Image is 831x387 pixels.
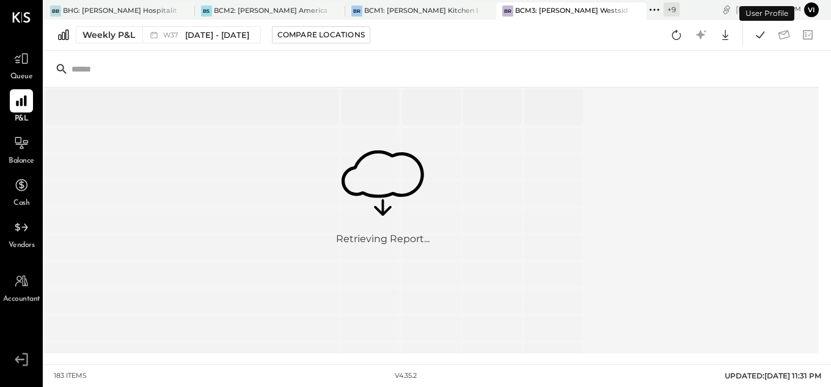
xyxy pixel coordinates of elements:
[163,32,182,39] span: W37
[720,3,733,16] div: copy link
[82,29,135,41] div: Weekly P&L
[214,6,328,16] div: BCM2: [PERSON_NAME] American Cooking
[502,6,513,17] div: BR
[277,29,365,40] div: Compare Locations
[15,114,29,125] span: P&L
[201,6,212,17] div: BS
[185,29,249,41] span: [DATE] - [DATE]
[9,240,35,251] span: Vendors
[1,131,42,167] a: Balance
[351,6,362,17] div: BR
[739,6,794,21] div: User Profile
[1,174,42,209] a: Cash
[3,294,40,305] span: Accountant
[9,156,34,167] span: Balance
[13,198,29,209] span: Cash
[336,233,430,247] div: Retrieving Report...
[804,2,819,17] button: Vi
[63,6,177,16] div: BHG: [PERSON_NAME] Hospitality Group, LLC
[764,4,789,15] span: 11 : 50
[725,371,821,380] span: UPDATED: [DATE] 11:31 PM
[791,5,801,13] span: pm
[76,26,261,43] button: Weekly P&L W37[DATE] - [DATE]
[1,270,42,305] a: Accountant
[10,72,33,83] span: Queue
[664,2,679,17] div: + 9
[1,47,42,83] a: Queue
[736,4,801,15] div: [DATE]
[50,6,61,17] div: BB
[515,6,629,16] div: BCM3: [PERSON_NAME] Westside Grill
[364,6,478,16] div: BCM1: [PERSON_NAME] Kitchen Bar Market
[395,371,417,381] div: v 4.35.2
[54,371,87,381] div: 183 items
[1,216,42,251] a: Vendors
[1,89,42,125] a: P&L
[272,26,370,43] button: Compare Locations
